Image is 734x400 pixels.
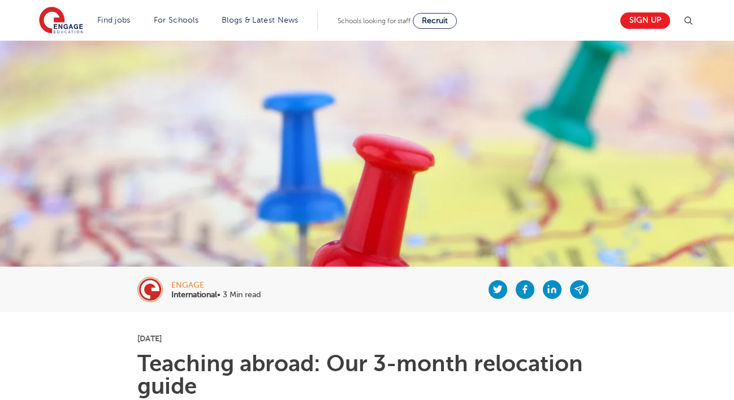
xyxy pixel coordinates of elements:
[39,7,83,35] img: Engage Education
[97,16,131,24] a: Find jobs
[171,281,261,289] div: engage
[338,17,411,25] span: Schools looking for staff
[171,291,261,299] p: • 3 Min read
[422,16,448,25] span: Recruit
[171,290,217,299] b: International
[222,16,299,24] a: Blogs & Latest News
[413,13,457,29] a: Recruit
[137,334,597,342] p: [DATE]
[137,353,597,398] h1: Teaching abroad: Our 3-month relocation guide
[154,16,198,24] a: For Schools
[620,12,670,29] a: Sign up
